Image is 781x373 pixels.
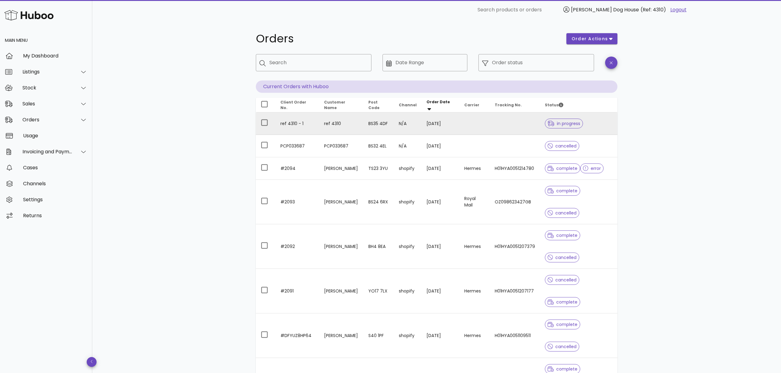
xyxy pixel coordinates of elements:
[276,180,319,224] td: #2093
[571,6,639,13] span: [PERSON_NAME] Dog House
[548,121,580,126] span: in progress
[394,269,422,313] td: shopify
[319,112,364,135] td: ref 4310
[464,102,479,108] span: Carrier
[276,135,319,157] td: PCP033687
[22,117,73,123] div: Orders
[422,313,459,358] td: [DATE]
[490,224,540,269] td: H01HYA0051207379
[22,149,73,155] div: Invoicing and Payments
[276,269,319,313] td: #2091
[545,102,563,108] span: Status
[548,367,577,371] span: complete
[422,224,459,269] td: [DATE]
[490,180,540,224] td: OZ098623427GB
[540,98,617,112] th: Status
[276,224,319,269] td: #2092
[490,157,540,180] td: H01HYA0051214780
[363,180,394,224] td: BS24 6RX
[256,80,617,93] p: Current Orders with Huboo
[23,181,87,186] div: Channels
[422,98,459,112] th: Order Date: Sorted descending. Activate to remove sorting.
[394,180,422,224] td: shopify
[276,157,319,180] td: #2094
[368,100,379,110] span: Post Code
[459,269,490,313] td: Hermes
[22,69,73,75] div: Listings
[23,165,87,171] div: Cases
[363,157,394,180] td: TS23 3YU
[280,100,306,110] span: Client Order No.
[23,197,87,202] div: Settings
[426,99,450,104] span: Order Date
[363,269,394,313] td: YO17 7LX
[22,85,73,91] div: Stock
[394,98,422,112] th: Channel
[319,98,364,112] th: Customer Name
[490,269,540,313] td: H01HYA0051207177
[319,313,364,358] td: [PERSON_NAME]
[670,6,687,14] a: Logout
[490,313,540,358] td: H01HYA0051109511
[548,278,577,282] span: cancelled
[23,133,87,139] div: Usage
[422,180,459,224] td: [DATE]
[548,322,577,327] span: complete
[324,100,345,110] span: Customer Name
[548,344,577,349] span: cancelled
[23,53,87,59] div: My Dashboard
[23,213,87,218] div: Returns
[399,102,417,108] span: Channel
[459,157,490,180] td: Hermes
[394,224,422,269] td: shopify
[276,313,319,358] td: #DFYUZ8HP64
[363,313,394,358] td: S40 1PF
[548,300,577,304] span: complete
[319,157,364,180] td: [PERSON_NAME]
[394,112,422,135] td: N/A
[422,269,459,313] td: [DATE]
[319,224,364,269] td: [PERSON_NAME]
[422,157,459,180] td: [DATE]
[583,166,601,171] span: error
[548,166,577,171] span: complete
[363,224,394,269] td: BH4 8EA
[363,135,394,157] td: BS32 4EL
[22,101,73,107] div: Sales
[319,180,364,224] td: [PERSON_NAME]
[422,135,459,157] td: [DATE]
[548,144,577,148] span: cancelled
[394,135,422,157] td: N/A
[363,98,394,112] th: Post Code
[4,9,54,22] img: Huboo Logo
[394,157,422,180] td: shopify
[566,33,617,44] button: order actions
[459,180,490,224] td: Royal Mail
[276,112,319,135] td: ref 4310 - 1
[459,98,490,112] th: Carrier
[571,36,608,42] span: order actions
[422,112,459,135] td: [DATE]
[276,98,319,112] th: Client Order No.
[490,98,540,112] th: Tracking No.
[256,33,559,44] h1: Orders
[548,211,577,215] span: cancelled
[548,233,577,238] span: complete
[548,189,577,193] span: complete
[394,313,422,358] td: shopify
[459,224,490,269] td: Hermes
[640,6,666,13] span: (Ref: 4310)
[319,269,364,313] td: [PERSON_NAME]
[495,102,522,108] span: Tracking No.
[459,313,490,358] td: Hermes
[363,112,394,135] td: BS35 4DF
[319,135,364,157] td: PCP033687
[548,255,577,260] span: cancelled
